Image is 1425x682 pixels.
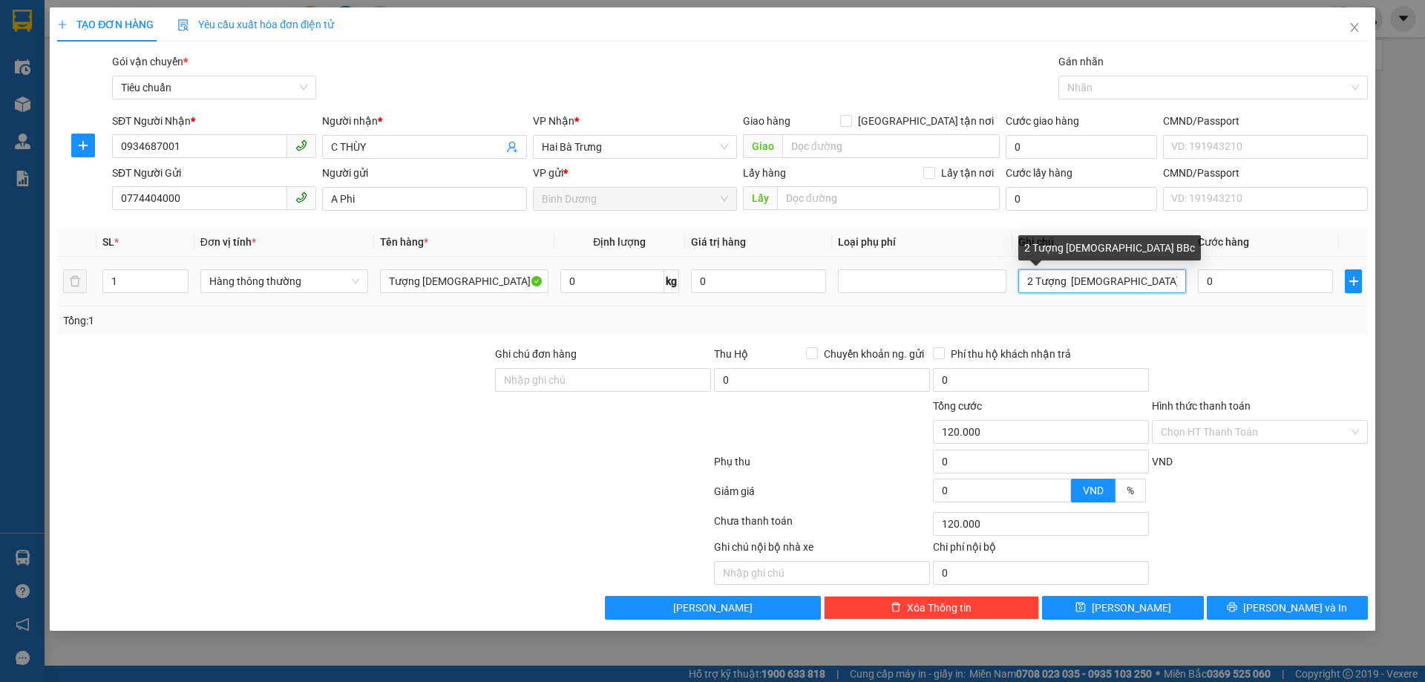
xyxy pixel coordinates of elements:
[818,346,930,362] span: Chuyển khoản ng. gửi
[542,136,728,158] span: Hai Bà Trưng
[506,141,518,153] span: user-add
[295,191,307,203] span: phone
[1152,400,1251,412] label: Hình thức thanh toán
[63,312,550,329] div: Tổng: 1
[380,236,428,248] span: Tên hàng
[1075,602,1086,614] span: save
[1243,600,1347,616] span: [PERSON_NAME] và In
[533,115,574,127] span: VP Nhận
[380,269,548,293] input: VD: Bàn, Ghế
[714,348,748,360] span: Thu Hộ
[891,602,901,614] span: delete
[691,269,826,293] input: 0
[777,186,1000,210] input: Dọc đường
[1018,235,1201,260] div: 2 Tượng [DEMOGRAPHIC_DATA] BBc
[57,19,68,30] span: plus
[102,236,114,248] span: SL
[1349,22,1360,33] span: close
[935,165,1000,181] span: Lấy tận nơi
[691,236,746,248] span: Giá trị hàng
[1006,167,1072,179] label: Cước lấy hàng
[200,236,256,248] span: Đơn vị tính
[495,368,711,392] input: Ghi chú đơn hàng
[295,140,307,151] span: phone
[1198,236,1249,248] span: Cước hàng
[112,165,316,181] div: SĐT Người Gửi
[495,348,577,360] label: Ghi chú đơn hàng
[743,167,786,179] span: Lấy hàng
[177,19,334,30] span: Yêu cầu xuất hóa đơn điện tử
[712,513,931,539] div: Chưa thanh toán
[907,600,972,616] span: Xóa Thông tin
[714,539,930,561] div: Ghi chú nội bộ nhà xe
[712,453,931,479] div: Phụ thu
[72,140,94,151] span: plus
[743,115,790,127] span: Giao hàng
[1012,228,1192,257] th: Ghi chú
[673,600,753,616] span: [PERSON_NAME]
[712,483,931,509] div: Giảm giá
[743,134,782,158] span: Giao
[112,113,316,129] div: SĐT Người Nhận
[824,596,1040,620] button: deleteXóa Thông tin
[63,269,87,293] button: delete
[1227,602,1237,614] span: printer
[1163,113,1367,129] div: CMND/Passport
[593,236,646,248] span: Định lượng
[1163,165,1367,181] div: CMND/Passport
[852,113,1000,129] span: [GEOGRAPHIC_DATA] tận nơi
[1083,485,1104,496] span: VND
[782,134,1000,158] input: Dọc đường
[542,188,728,210] span: Bình Dương
[714,561,930,585] input: Nhập ghi chú
[1092,600,1171,616] span: [PERSON_NAME]
[1207,596,1368,620] button: printer[PERSON_NAME] và In
[1006,115,1079,127] label: Cước giao hàng
[933,539,1149,561] div: Chi phí nội bộ
[664,269,679,293] span: kg
[322,113,526,129] div: Người nhận
[1334,7,1375,49] button: Close
[121,76,307,99] span: Tiêu chuẩn
[945,346,1077,362] span: Phí thu hộ khách nhận trả
[1042,596,1203,620] button: save[PERSON_NAME]
[533,165,737,181] div: VP gửi
[1345,269,1361,293] button: plus
[209,270,359,292] span: Hàng thông thường
[1152,456,1173,468] span: VND
[177,19,189,31] img: icon
[322,165,526,181] div: Người gửi
[57,19,154,30] span: TẠO ĐƠN HÀNG
[1006,135,1157,159] input: Cước giao hàng
[832,228,1012,257] th: Loại phụ phí
[112,56,188,68] span: Gói vận chuyển
[1006,187,1157,211] input: Cước lấy hàng
[605,596,821,620] button: [PERSON_NAME]
[743,186,777,210] span: Lấy
[933,400,982,412] span: Tổng cước
[1346,275,1360,287] span: plus
[1058,56,1104,68] label: Gán nhãn
[1127,485,1134,496] span: %
[71,134,95,157] button: plus
[1018,269,1186,293] input: Ghi Chú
